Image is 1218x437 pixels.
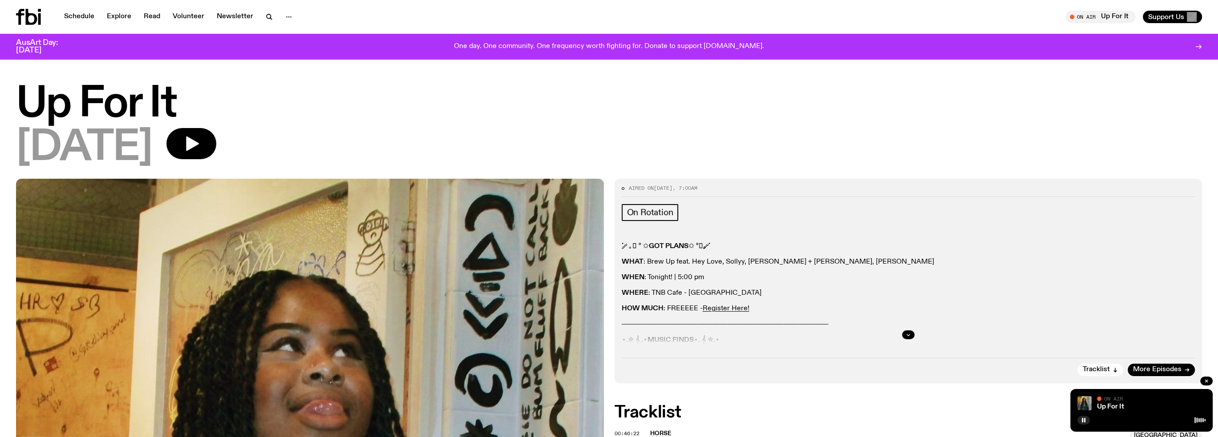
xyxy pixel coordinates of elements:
[615,405,1202,421] h2: Tracklist
[622,305,1195,313] p: : FREEEEE -
[1083,366,1110,373] span: Tracklist
[629,184,654,192] span: Aired on
[615,430,639,437] span: 00:46:22
[138,11,166,23] a: Read
[654,184,672,192] span: [DATE]
[1065,11,1136,23] button: On AirUp For It
[703,305,749,312] a: Register Here!
[59,11,100,23] a: Schedule
[1128,364,1195,376] a: More Episodes
[1148,13,1184,21] span: Support Us
[622,258,1195,266] p: : Brew Up feat. Hey Love, Sollyy, [PERSON_NAME] + [PERSON_NAME], [PERSON_NAME]
[16,84,1202,124] h1: Up For It
[627,208,673,217] span: On Rotation
[622,242,1195,251] p: ˚ ༘ ｡𖦹 ° ✩ ✩ °𖦹｡ ༘˚
[622,273,1195,282] p: : Tonight! | 5:00 pm
[649,243,688,250] strong: GOT PLANS
[16,128,152,168] span: [DATE]
[167,11,210,23] a: Volunteer
[1077,396,1092,410] img: Ify - a Brown Skin girl with black braided twists, looking up to the side with her tongue stickin...
[622,289,648,297] strong: WHERE
[1077,364,1123,376] button: Tracklist
[16,39,73,54] h3: AusArt Day: [DATE]
[622,204,679,221] a: On Rotation
[622,258,643,265] strong: WHAT
[1133,366,1182,373] span: More Episodes
[1097,403,1124,410] a: Up For It
[615,431,639,436] button: 00:46:22
[454,43,764,51] p: One day. One community. One frequency worth fighting for. Donate to support [DOMAIN_NAME].
[1104,396,1123,401] span: On Air
[622,289,1195,297] p: : TNB Cafe - [GEOGRAPHIC_DATA]
[672,184,697,192] span: , 7:00am
[622,305,664,312] strong: HOW MUCH
[211,11,259,23] a: Newsletter
[622,274,644,281] strong: WHEN
[101,11,137,23] a: Explore
[650,430,672,437] span: horse
[1143,11,1202,23] button: Support Us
